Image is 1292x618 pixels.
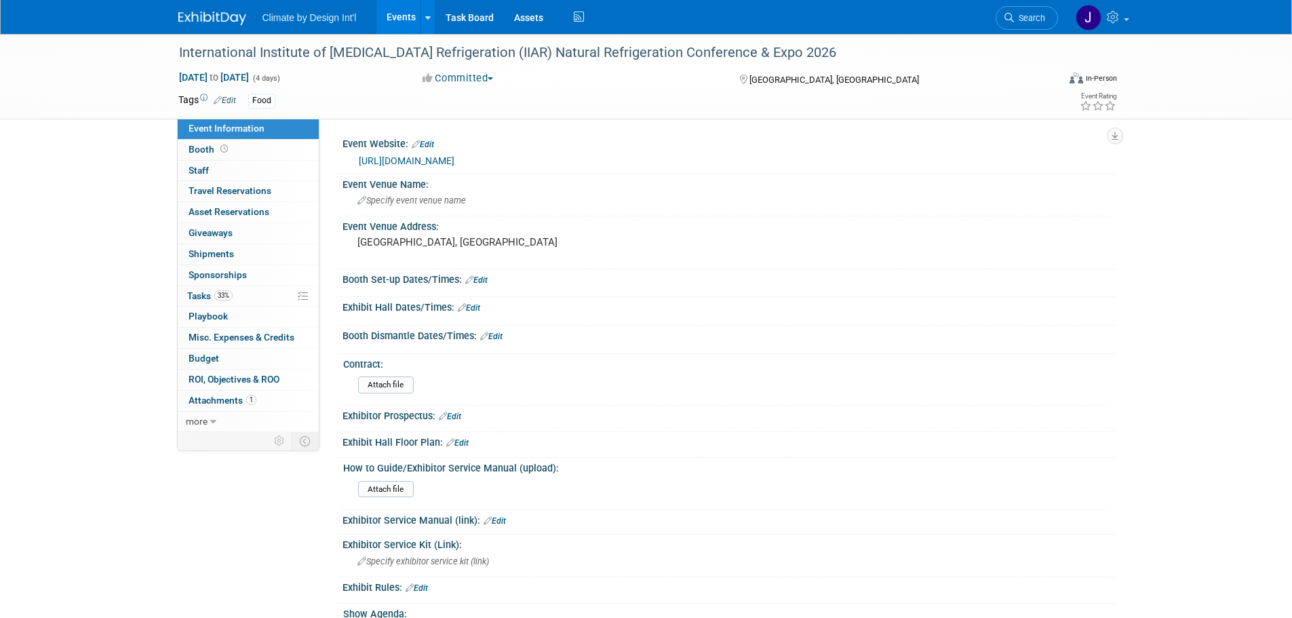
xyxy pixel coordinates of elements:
[480,332,503,341] a: Edit
[186,416,208,427] span: more
[996,6,1058,30] a: Search
[343,458,1108,475] div: How to Guide/Exhibitor Service Manual (upload):
[187,290,233,301] span: Tasks
[357,556,489,566] span: Specify exhibitor service kit (link)
[342,577,1114,595] div: Exhibit Rules:
[189,185,271,196] span: Travel Reservations
[343,354,1108,371] div: Contract:
[178,307,319,327] a: Playbook
[342,535,1114,552] div: Exhibitor Service Kit (Link):
[418,71,498,85] button: Committed
[178,202,319,223] a: Asset Reservations
[189,353,219,364] span: Budget
[178,140,319,160] a: Booth
[178,244,319,265] a: Shipments
[178,161,319,181] a: Staff
[412,140,434,149] a: Edit
[749,75,919,85] span: [GEOGRAPHIC_DATA], [GEOGRAPHIC_DATA]
[342,297,1114,315] div: Exhibit Hall Dates/Times:
[1076,5,1101,31] img: JoAnna Quade
[357,236,649,248] pre: [GEOGRAPHIC_DATA], [GEOGRAPHIC_DATA]
[178,119,319,139] a: Event Information
[178,12,246,25] img: ExhibitDay
[357,195,466,206] span: Specify event venue name
[342,326,1114,343] div: Booth Dismantle Dates/Times:
[178,93,236,109] td: Tags
[262,12,357,23] span: Climate by Design Int'l
[178,71,250,83] span: [DATE] [DATE]
[268,432,292,450] td: Personalize Event Tab Strip
[189,269,247,280] span: Sponsorships
[189,123,265,134] span: Event Information
[189,206,269,217] span: Asset Reservations
[189,248,234,259] span: Shipments
[189,395,256,406] span: Attachments
[189,332,294,343] span: Misc. Expenses & Credits
[291,432,319,450] td: Toggle Event Tabs
[178,181,319,201] a: Travel Reservations
[178,265,319,286] a: Sponsorships
[342,174,1114,191] div: Event Venue Name:
[178,349,319,369] a: Budget
[214,290,233,301] span: 33%
[189,311,228,322] span: Playbook
[439,412,461,421] a: Edit
[1080,93,1116,100] div: Event Rating
[246,395,256,405] span: 1
[1014,13,1045,23] span: Search
[189,227,233,238] span: Giveaways
[189,165,209,176] span: Staff
[248,94,275,108] div: Food
[342,432,1114,450] div: Exhibit Hall Floor Plan:
[252,74,280,83] span: (4 days)
[1070,73,1083,83] img: Format-Inperson.png
[174,41,1038,65] div: International Institute of [MEDICAL_DATA] Refrigeration (IIAR) Natural Refrigeration Conference &...
[465,275,488,285] a: Edit
[342,134,1114,151] div: Event Website:
[342,510,1114,528] div: Exhibitor Service Manual (link):
[458,303,480,313] a: Edit
[189,374,279,385] span: ROI, Objectives & ROO
[406,583,428,593] a: Edit
[178,223,319,244] a: Giveaways
[359,155,454,166] a: [URL][DOMAIN_NAME]
[342,216,1114,233] div: Event Venue Address:
[446,438,469,448] a: Edit
[484,516,506,526] a: Edit
[178,391,319,411] a: Attachments1
[1085,73,1117,83] div: In-Person
[178,328,319,348] a: Misc. Expenses & Credits
[978,71,1118,91] div: Event Format
[214,96,236,105] a: Edit
[342,269,1114,287] div: Booth Set-up Dates/Times:
[178,412,319,432] a: more
[208,72,220,83] span: to
[178,286,319,307] a: Tasks33%
[218,144,231,154] span: Booth not reserved yet
[178,370,319,390] a: ROI, Objectives & ROO
[342,406,1114,423] div: Exhibitor Prospectus:
[189,144,231,155] span: Booth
